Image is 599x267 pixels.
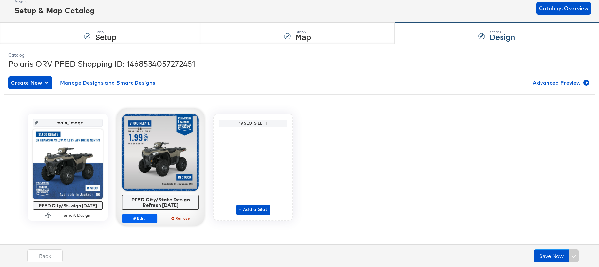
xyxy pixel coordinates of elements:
[536,2,591,15] button: Catalogs Overview
[11,78,50,87] span: Create New
[95,31,116,42] strong: Setup
[60,78,156,87] span: Manage Designs and Smart Designs
[221,121,286,126] div: 19 Slots Left
[8,52,591,58] div: Catalog
[8,58,591,69] div: Polaris ORV PFED Shopping ID: 1468534057272451
[295,30,311,34] div: Step: 2
[530,76,591,89] button: Advanced Preview
[125,216,154,221] span: Edit
[167,216,196,221] span: Remove
[8,76,52,89] button: Create New
[539,4,588,13] span: Catalogs Overview
[490,31,515,42] strong: Design
[534,249,569,262] button: Save Now
[533,78,588,87] span: Advanced Preview
[27,249,63,262] button: Back
[35,203,101,208] div: PFED City/St...sign [DATE]
[236,205,270,215] button: + Add a Slot
[63,212,90,218] div: Smart Design
[124,197,197,208] div: PFED City/State Design Refresh [DATE]
[239,206,268,214] span: + Add a Slot
[14,5,95,16] div: Setup & Map Catalog
[490,30,515,34] div: Step: 3
[164,214,199,223] button: Remove
[295,31,311,42] strong: Map
[58,76,158,89] button: Manage Designs and Smart Designs
[95,30,116,34] div: Step: 1
[122,214,157,223] button: Edit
